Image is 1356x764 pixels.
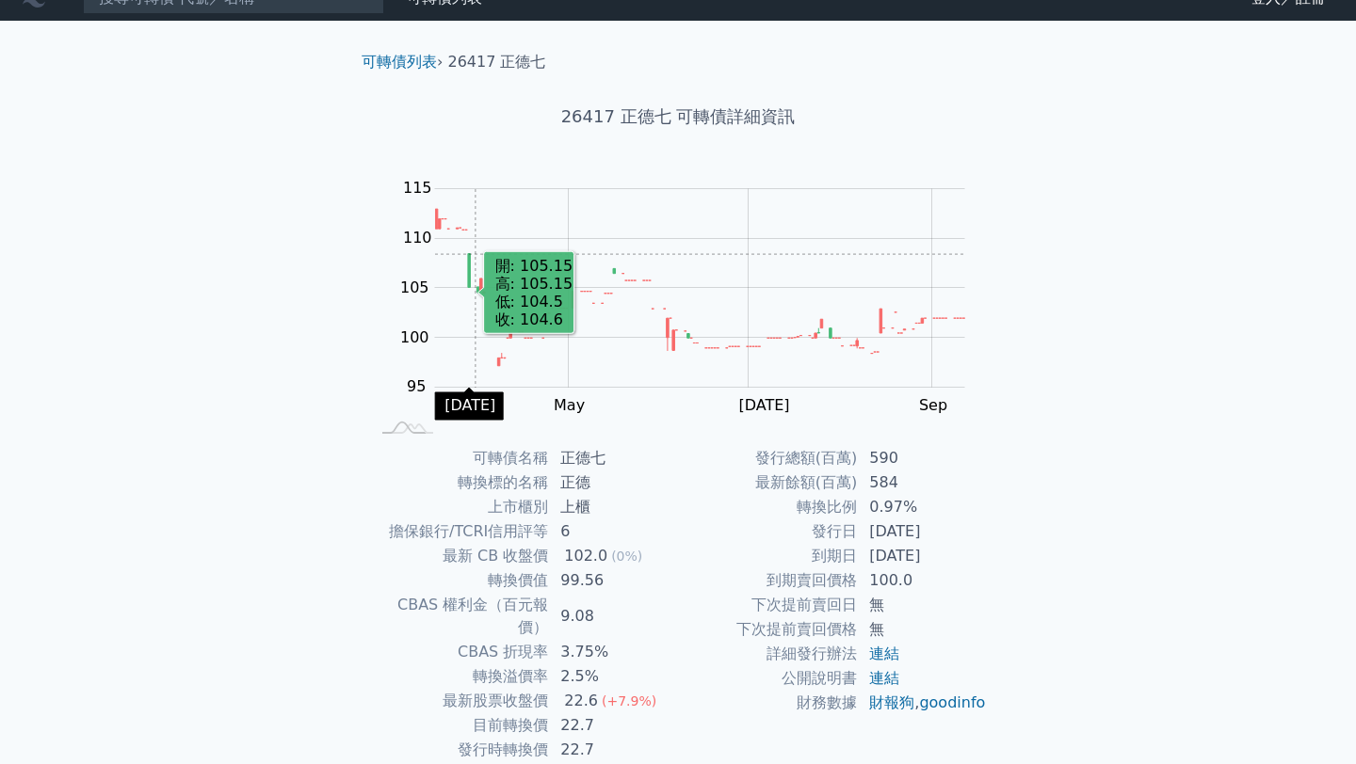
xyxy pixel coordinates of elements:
td: 轉換價值 [369,568,549,593]
td: 最新股票收盤價 [369,689,549,713]
td: 公開說明書 [678,666,858,691]
td: 財務數據 [678,691,858,715]
span: (0%) [611,549,642,564]
td: 正德 [549,470,678,495]
td: 無 [858,617,987,642]
div: 102.0 [560,545,611,567]
li: › [362,51,443,73]
td: 擔保銀行/TCRI信用評等 [369,519,549,544]
td: 發行時轉換價 [369,738,549,762]
td: 0.97% [858,495,987,519]
td: 590 [858,446,987,470]
td: 詳細發行辦法 [678,642,858,666]
a: 連結 [869,669,899,687]
td: 3.75% [549,640,678,664]
g: Series [435,209,964,366]
td: CBAS 權利金（百元報價） [369,593,549,640]
td: 正德七 [549,446,678,470]
li: 26417 正德七 [448,51,546,73]
td: , [858,691,987,715]
td: 無 [858,593,987,617]
a: 可轉債列表 [362,53,437,71]
td: CBAS 折現率 [369,640,549,664]
td: 6 [549,519,678,544]
td: 最新餘額(百萬) [678,470,858,495]
td: 100.0 [858,568,987,593]
td: 轉換溢價率 [369,664,549,689]
td: [DATE] [858,544,987,568]
td: 可轉債名稱 [369,446,549,470]
a: 連結 [869,645,899,662]
tspan: 100 [400,328,429,346]
td: 下次提前賣回日 [678,593,858,617]
a: goodinfo [919,693,985,711]
td: 2.5% [549,664,678,689]
div: 22.6 [560,690,602,712]
span: (+7.9%) [602,693,656,708]
td: 到期日 [678,544,858,568]
td: [DATE] [858,519,987,544]
td: 轉換比例 [678,495,858,519]
td: 上櫃 [549,495,678,519]
tspan: [DATE] [738,396,789,414]
td: 22.7 [549,713,678,738]
td: 584 [858,470,987,495]
td: 最新 CB 收盤價 [369,544,549,568]
tspan: 110 [403,229,432,247]
td: 上市櫃別 [369,495,549,519]
td: 轉換標的名稱 [369,470,549,495]
tspan: May [554,396,585,414]
td: 99.56 [549,568,678,593]
g: Chart [391,179,993,414]
td: 22.7 [549,738,678,762]
td: 下次提前賣回價格 [678,617,858,642]
a: 財報狗 [869,693,914,711]
tspan: 95 [407,377,426,395]
tspan: Sep [919,396,947,414]
tspan: 105 [400,279,429,296]
tspan: 115 [403,179,432,197]
td: 到期賣回價格 [678,568,858,593]
td: 9.08 [549,593,678,640]
td: 發行總額(百萬) [678,446,858,470]
h1: 26417 正德七 可轉債詳細資訊 [347,103,1009,130]
td: 目前轉換價 [369,713,549,738]
td: 發行日 [678,519,858,544]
